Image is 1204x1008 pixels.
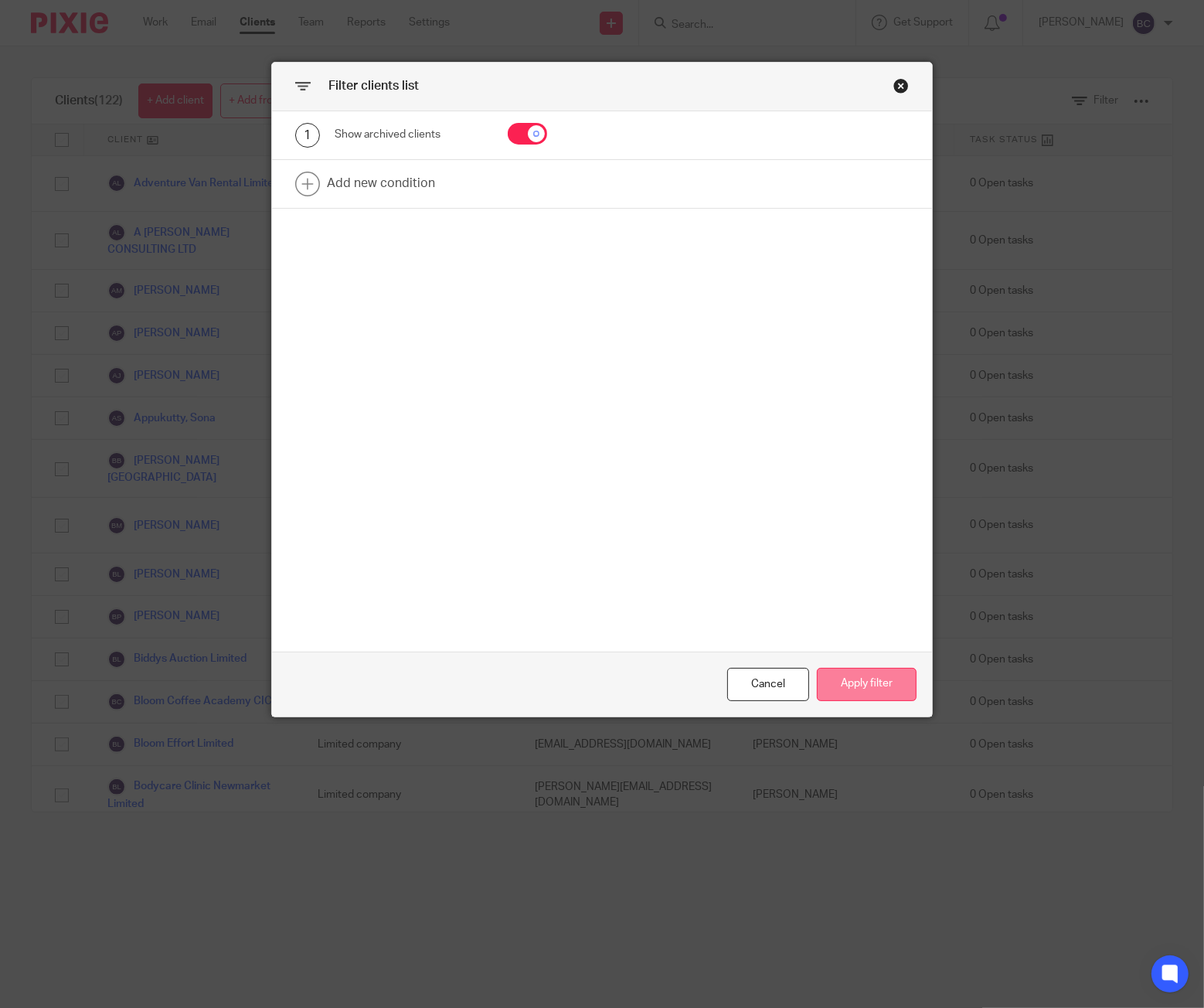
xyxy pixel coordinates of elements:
[893,78,909,94] div: Close this dialog window
[817,668,917,701] button: Apply filter
[335,127,484,142] div: Show archived clients
[329,80,420,92] span: Filter clients list
[727,668,809,701] div: Close this dialog window
[295,123,320,148] div: 1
